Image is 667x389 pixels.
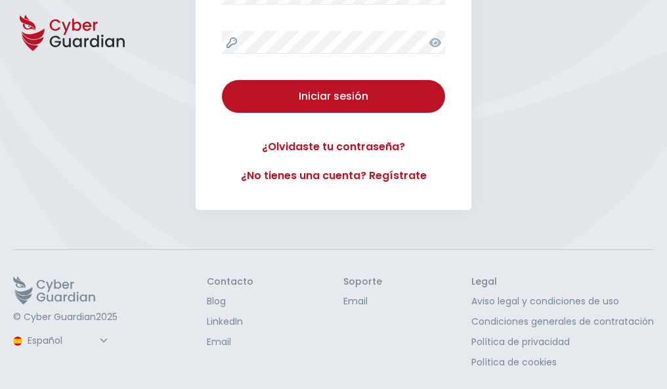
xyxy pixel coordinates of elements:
a: Política de cookies [471,356,654,369]
button: Iniciar sesión [222,80,445,113]
img: region-logo [13,337,22,346]
a: ¿No tienes una cuenta? Regístrate [222,168,445,184]
h3: Contacto [207,276,253,288]
a: Blog [207,295,253,308]
a: LinkedIn [207,315,253,329]
p: © Cyber Guardian 2025 [13,312,118,323]
a: Aviso legal y condiciones de uso [471,295,654,308]
a: Email [343,295,382,308]
div: Iniciar sesión [232,89,435,104]
h3: Soporte [343,276,382,288]
a: Política de privacidad [471,335,654,349]
a: Email [207,335,253,349]
h3: Legal [471,276,654,288]
a: ¿Olvidaste tu contraseña? [222,139,445,155]
a: Condiciones generales de contratación [471,315,654,329]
